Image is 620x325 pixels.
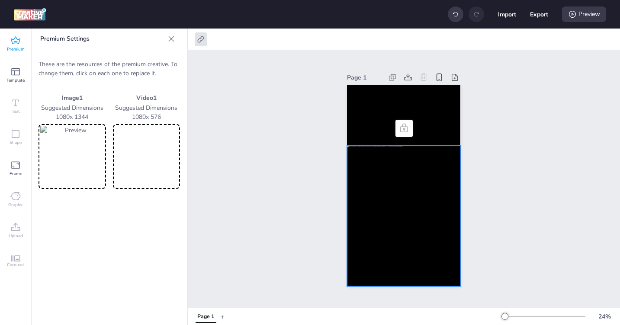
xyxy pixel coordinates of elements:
div: Tabs [191,309,220,324]
div: 24 % [594,312,615,321]
p: Image 1 [39,93,106,102]
p: Video 1 [113,93,180,102]
span: Carousel [7,261,25,268]
p: Suggested Dimensions [113,103,180,112]
p: These are the resources of the premium creative. To change them, click on each one to replace it. [39,60,180,78]
img: logo Creative Maker [14,8,46,21]
div: Page 1 [347,73,382,82]
span: Shape [10,139,22,146]
button: + [220,309,225,324]
span: Graphic [8,201,23,208]
span: Premium [7,46,25,53]
div: Preview [562,6,606,22]
div: Page 1 [197,313,214,321]
button: Export [530,5,548,23]
p: Premium Settings [40,29,164,49]
span: Template [6,77,25,84]
span: Frame [10,170,22,177]
p: 1080 x 576 [113,112,180,121]
p: Suggested Dimensions [39,103,106,112]
button: Import [498,5,516,23]
span: Upload [9,233,23,239]
p: 1080 x 1344 [39,112,106,121]
span: Text [12,108,20,115]
img: Preview [40,126,104,187]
